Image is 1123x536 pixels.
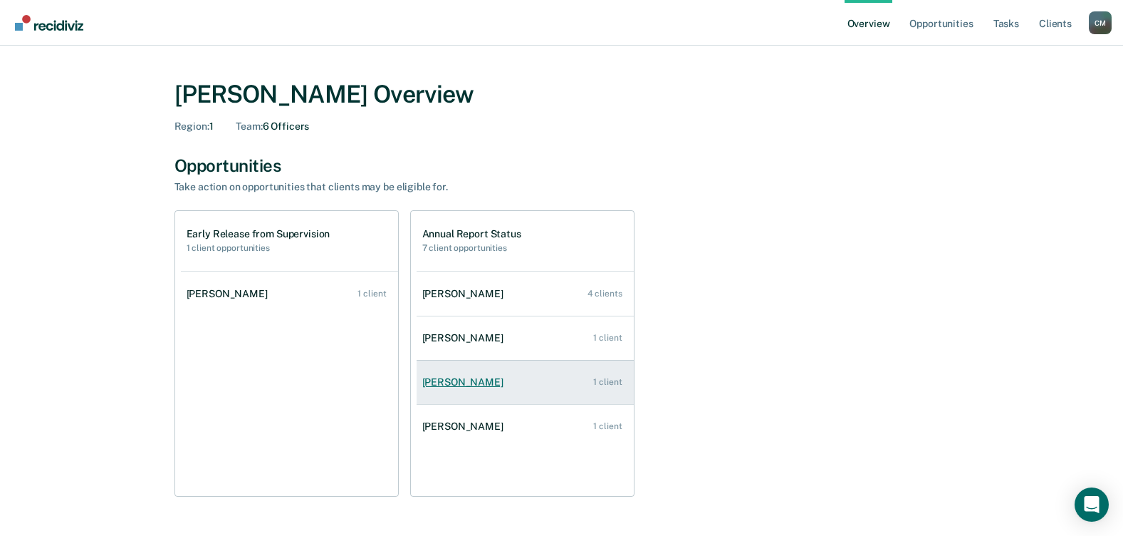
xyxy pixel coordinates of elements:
img: Recidiviz [15,15,83,31]
a: [PERSON_NAME] 1 client [417,362,634,403]
div: 6 Officers [236,120,309,133]
a: [PERSON_NAME] 1 client [417,406,634,447]
div: C M [1089,11,1112,34]
div: Open Intercom Messenger [1075,488,1109,522]
h1: Early Release from Supervision [187,228,330,240]
span: Team : [236,120,262,132]
div: [PERSON_NAME] [422,332,509,344]
h2: 1 client opportunities [187,243,330,253]
div: 4 clients [587,289,622,299]
div: [PERSON_NAME] [422,376,509,388]
div: Opportunities [174,155,949,176]
div: Take action on opportunities that clients may be eligible for. [174,181,673,193]
a: [PERSON_NAME] 4 clients [417,274,634,314]
div: 1 client [593,333,622,343]
div: [PERSON_NAME] [187,288,273,300]
a: [PERSON_NAME] 1 client [181,274,398,314]
div: [PERSON_NAME] Overview [174,80,949,109]
div: [PERSON_NAME] [422,288,509,300]
button: Profile dropdown button [1089,11,1112,34]
h2: 7 client opportunities [422,243,521,253]
span: Region : [174,120,209,132]
div: 1 client [357,289,386,299]
h1: Annual Report Status [422,228,521,240]
div: 1 client [593,377,622,387]
div: 1 client [593,421,622,431]
div: 1 [174,120,214,133]
a: [PERSON_NAME] 1 client [417,318,634,359]
div: [PERSON_NAME] [422,421,509,433]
